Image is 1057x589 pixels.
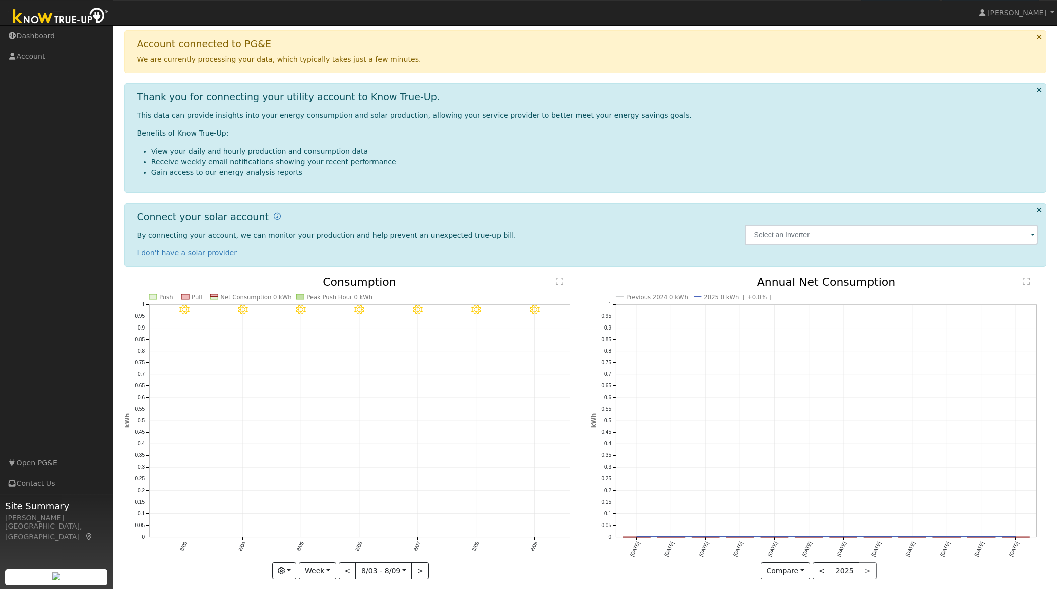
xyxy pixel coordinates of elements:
[135,476,145,482] text: 0.25
[137,55,421,63] span: We are currently processing your data, which typically takes just a few minutes.
[323,276,396,288] text: Consumption
[703,535,707,539] circle: onclick=""
[601,522,611,528] text: 0.05
[604,511,611,516] text: 0.1
[142,534,145,540] text: 0
[910,535,914,539] circle: onclick=""
[85,533,94,541] a: Map
[137,128,1038,139] p: Benefits of Know True-Up:
[1023,277,1030,285] text: 
[142,302,145,307] text: 1
[138,371,145,377] text: 0.7
[726,537,754,538] rect: onclick=""
[905,541,916,557] text: [DATE]
[635,535,639,539] circle: onclick=""
[138,395,145,400] text: 0.6
[601,383,611,388] text: 0.65
[604,418,611,424] text: 0.5
[5,499,108,513] span: Site Summary
[411,562,429,579] button: >
[237,305,247,315] i: 8/04 - Clear
[604,465,611,470] text: 0.3
[339,562,356,579] button: <
[864,537,892,538] rect: onclick=""
[413,305,423,315] i: 8/07 - Clear
[1002,537,1030,538] rect: onclick=""
[137,211,269,223] h1: Connect your solar account
[137,38,271,50] h1: Account connected to PG&E
[601,313,611,319] text: 0.95
[604,348,611,354] text: 0.8
[1008,541,1020,557] text: [DATE]
[138,441,145,447] text: 0.4
[663,541,675,557] text: [DATE]
[968,537,996,538] rect: onclick=""
[159,294,173,301] text: Push
[306,294,372,301] text: Peak Push Hour 0 kWh
[590,413,597,428] text: kWh
[807,535,811,539] circle: onclick=""
[138,348,145,354] text: 0.8
[870,541,882,557] text: [DATE]
[738,535,742,539] circle: onclick=""
[135,383,145,388] text: 0.65
[471,305,481,315] i: 8/08 - Clear
[296,541,305,552] text: 8/05
[138,465,145,470] text: 0.3
[772,535,776,539] circle: onclick=""
[137,111,692,119] span: This data can provide insights into your energy consumption and solar production, allowing your s...
[151,146,1038,157] li: View your daily and hourly production and consumption data
[179,541,188,552] text: 8/03
[135,360,145,365] text: 0.75
[601,453,611,459] text: 0.35
[237,541,246,552] text: 8/04
[179,305,189,315] i: 8/03 - Clear
[601,499,611,505] text: 0.15
[876,535,880,539] circle: onclick=""
[556,277,563,285] text: 
[604,371,611,377] text: 0.7
[192,294,202,301] text: Pull
[767,541,778,557] text: [DATE]
[623,537,650,538] rect: onclick=""
[939,541,951,557] text: [DATE]
[138,325,145,331] text: 0.9
[669,535,673,539] circle: onclick=""
[135,499,145,505] text: 0.15
[604,395,611,400] text: 0.6
[629,541,640,557] text: [DATE]
[974,541,985,557] text: [DATE]
[138,488,145,493] text: 0.2
[604,325,611,331] text: 0.9
[299,562,336,579] button: Week
[987,9,1046,17] span: [PERSON_NAME]
[732,541,744,557] text: [DATE]
[601,360,611,365] text: 0.75
[626,294,688,301] text: Previous 2024 0 kWh
[813,562,830,579] button: <
[123,413,131,428] text: kWh
[354,305,364,315] i: 8/06 - Clear
[830,537,857,538] rect: onclick=""
[220,294,292,301] text: Net Consumption 0 kWh
[52,572,60,580] img: retrieve
[830,562,859,579] button: 2025
[899,537,926,538] rect: onclick=""
[471,541,480,552] text: 8/08
[135,313,145,319] text: 0.95
[698,541,709,557] text: [DATE]
[5,521,108,542] div: [GEOGRAPHIC_DATA], [GEOGRAPHIC_DATA]
[979,535,983,539] circle: onclick=""
[601,430,611,435] text: 0.45
[608,302,611,307] text: 1
[601,407,611,412] text: 0.55
[137,249,237,257] a: I don't have a solar provider
[608,534,611,540] text: 0
[135,453,145,459] text: 0.35
[151,167,1038,178] li: Gain access to our energy analysis reports
[296,305,306,315] i: 8/05 - Clear
[692,537,719,538] rect: onclick=""
[135,337,145,342] text: 0.85
[530,541,539,552] text: 8/09
[836,541,847,557] text: [DATE]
